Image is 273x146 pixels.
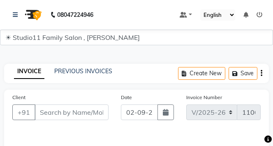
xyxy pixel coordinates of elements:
button: Create New [178,67,225,80]
a: INVOICE [14,64,44,79]
label: Client [12,94,25,101]
label: Invoice Number [186,94,222,101]
button: +91 [12,104,35,120]
a: PREVIOUS INVOICES [54,67,112,75]
img: logo [21,3,44,26]
b: 08047224946 [57,3,93,26]
label: Date [121,94,132,101]
button: Save [229,67,257,80]
input: Search by Name/Mobile/Email/Code [35,104,109,120]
